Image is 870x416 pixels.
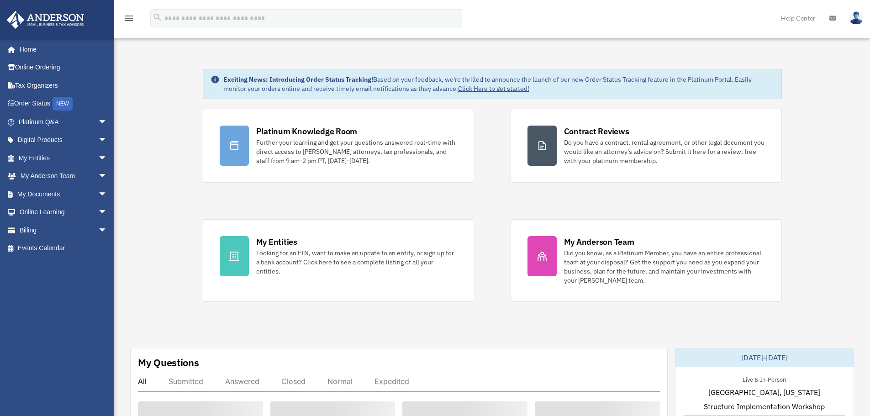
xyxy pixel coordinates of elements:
div: Answered [225,377,259,386]
div: Further your learning and get your questions answered real-time with direct access to [PERSON_NAM... [256,138,457,165]
div: Do you have a contract, rental agreement, or other legal document you would like an attorney's ad... [564,138,765,165]
a: Platinum Q&Aarrow_drop_down [6,113,121,131]
a: Events Calendar [6,239,121,258]
i: search [153,12,163,22]
img: User Pic [849,11,863,25]
a: Home [6,40,116,58]
div: Submitted [169,377,203,386]
i: menu [123,13,134,24]
a: My Anderson Teamarrow_drop_down [6,167,121,185]
span: [GEOGRAPHIC_DATA], [US_STATE] [708,387,820,398]
span: arrow_drop_down [98,149,116,168]
a: Online Ordering [6,58,121,77]
a: Contract Reviews Do you have a contract, rental agreement, or other legal document you would like... [511,109,782,183]
a: My Entitiesarrow_drop_down [6,149,121,167]
a: Online Learningarrow_drop_down [6,203,121,221]
div: Normal [327,377,353,386]
div: My Anderson Team [564,236,634,247]
div: NEW [53,97,73,111]
div: My Entities [256,236,297,247]
span: arrow_drop_down [98,203,116,222]
a: Digital Productsarrow_drop_down [6,131,121,149]
img: Anderson Advisors Platinum Portal [4,11,87,29]
div: Expedited [374,377,409,386]
a: Click Here to get started! [458,84,529,93]
strong: Exciting News: Introducing Order Status Tracking! [223,75,373,84]
a: menu [123,16,134,24]
div: Contract Reviews [564,126,629,137]
div: Platinum Knowledge Room [256,126,358,137]
a: Tax Organizers [6,76,121,95]
div: Looking for an EIN, want to make an update to an entity, or sign up for a bank account? Click her... [256,248,457,276]
div: [DATE]-[DATE] [675,348,854,367]
span: Structure Implementation Workshop [704,401,825,412]
a: My Anderson Team Did you know, as a Platinum Member, you have an entire professional team at your... [511,219,782,302]
span: arrow_drop_down [98,185,116,204]
a: Billingarrow_drop_down [6,221,121,239]
div: Live & In-Person [735,374,793,384]
div: My Questions [138,356,199,369]
span: arrow_drop_down [98,131,116,150]
span: arrow_drop_down [98,221,116,240]
span: arrow_drop_down [98,167,116,186]
div: All [138,377,147,386]
a: Order StatusNEW [6,95,121,113]
a: Platinum Knowledge Room Further your learning and get your questions answered real-time with dire... [203,109,474,183]
a: My Documentsarrow_drop_down [6,185,121,203]
span: arrow_drop_down [98,113,116,132]
div: Did you know, as a Platinum Member, you have an entire professional team at your disposal? Get th... [564,248,765,285]
div: Based on your feedback, we're thrilled to announce the launch of our new Order Status Tracking fe... [223,75,774,93]
div: Closed [281,377,306,386]
a: My Entities Looking for an EIN, want to make an update to an entity, or sign up for a bank accoun... [203,219,474,302]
